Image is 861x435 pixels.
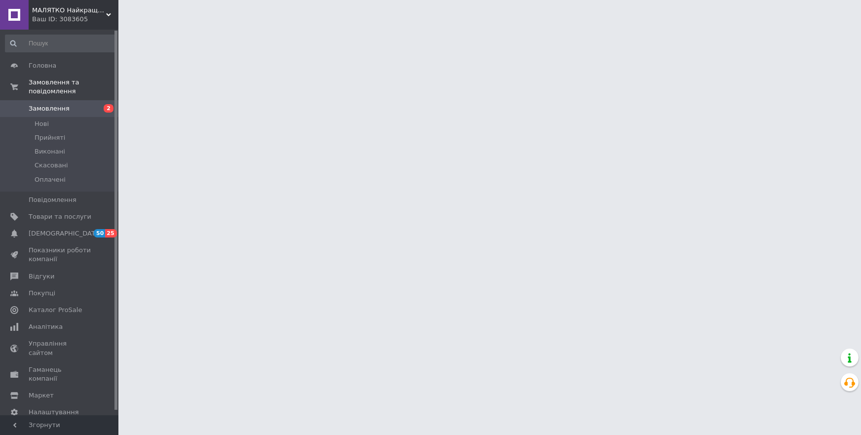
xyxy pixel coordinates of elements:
[29,229,102,238] span: [DEMOGRAPHIC_DATA]
[105,229,116,237] span: 25
[32,6,106,15] span: МАЛЯТКО Найкраще для ваших дітей
[29,306,82,315] span: Каталог ProSale
[29,196,76,204] span: Повідомлення
[29,408,79,417] span: Налаштування
[104,104,113,113] span: 2
[29,322,63,331] span: Аналітика
[35,161,68,170] span: Скасовані
[5,35,116,52] input: Пошук
[29,391,54,400] span: Маркет
[35,175,66,184] span: Оплачені
[94,229,105,237] span: 50
[29,78,118,96] span: Замовлення та повідомлення
[29,212,91,221] span: Товари та послуги
[29,289,55,298] span: Покупці
[29,365,91,383] span: Гаманець компанії
[32,15,118,24] div: Ваш ID: 3083605
[35,147,65,156] span: Виконані
[29,61,56,70] span: Головна
[29,339,91,357] span: Управління сайтом
[35,133,65,142] span: Прийняті
[29,272,54,281] span: Відгуки
[29,104,70,113] span: Замовлення
[35,119,49,128] span: Нові
[29,246,91,264] span: Показники роботи компанії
